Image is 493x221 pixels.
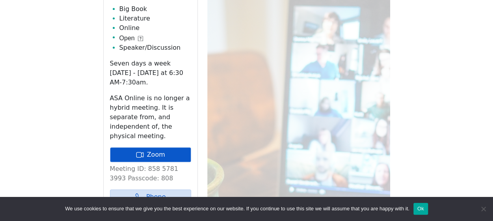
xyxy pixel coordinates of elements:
p: Seven days a week [DATE] - [DATE] at 6:30 AM-7:30am. [110,59,191,87]
li: Online [119,23,191,33]
span: No [479,205,487,213]
button: Open [119,34,143,43]
li: Literature [119,14,191,23]
p: Meeting ID: 858 5781 3993 Passcode: 808 [110,164,191,183]
button: Ok [413,203,428,215]
a: Phone [110,189,191,204]
a: Zoom [110,147,191,162]
span: Open [119,34,135,43]
li: Speaker/Discussion [119,43,191,52]
li: Big Book [119,4,191,14]
span: We use cookies to ensure that we give you the best experience on our website. If you continue to ... [65,205,409,213]
p: ASA Online is no longer a hybrid meeting. It is separate from, and independent of, the physical m... [110,94,191,141]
